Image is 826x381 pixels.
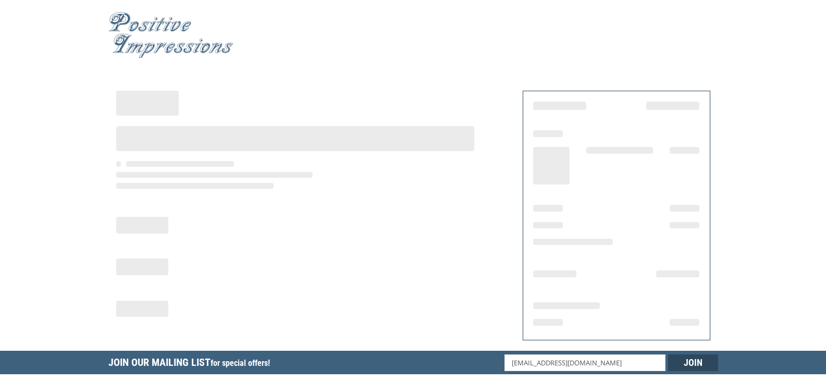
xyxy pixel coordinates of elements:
img: Positive Impressions [108,12,233,58]
span: for special offers! [211,358,270,368]
input: Join [668,354,718,371]
h5: Join Our Mailing List [108,351,275,377]
input: Email [504,354,665,371]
